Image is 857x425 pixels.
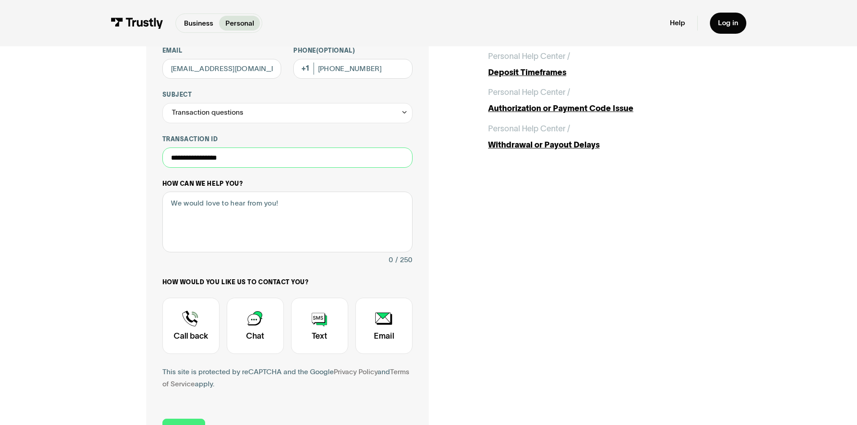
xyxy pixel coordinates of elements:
[488,123,570,135] div: Personal Help Center /
[172,107,243,119] div: Transaction questions
[334,368,377,376] a: Privacy Policy
[395,254,413,266] div: / 250
[293,59,413,79] input: (555) 555-5555
[184,18,213,29] p: Business
[488,86,711,115] a: Personal Help Center /Authorization or Payment Code Issue
[162,47,282,55] label: Email
[293,47,413,55] label: Phone
[710,13,746,34] a: Log in
[488,103,711,115] div: Authorization or Payment Code Issue
[178,16,219,31] a: Business
[162,135,413,143] label: Transaction ID
[219,16,260,31] a: Personal
[162,366,413,390] div: This site is protected by reCAPTCHA and the Google and apply.
[488,123,711,151] a: Personal Help Center /Withdrawal or Payout Delays
[162,278,413,286] label: How would you like us to contact you?
[488,67,711,79] div: Deposit Timeframes
[162,103,413,123] div: Transaction questions
[488,50,570,63] div: Personal Help Center /
[718,18,738,27] div: Log in
[316,47,355,54] span: (Optional)
[111,18,163,29] img: Trustly Logo
[670,18,685,27] a: Help
[162,91,413,99] label: Subject
[389,254,393,266] div: 0
[162,180,413,188] label: How can we help you?
[162,59,282,79] input: alex@mail.com
[488,86,570,98] div: Personal Help Center /
[225,18,254,29] p: Personal
[488,139,711,151] div: Withdrawal or Payout Delays
[488,50,711,79] a: Personal Help Center /Deposit Timeframes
